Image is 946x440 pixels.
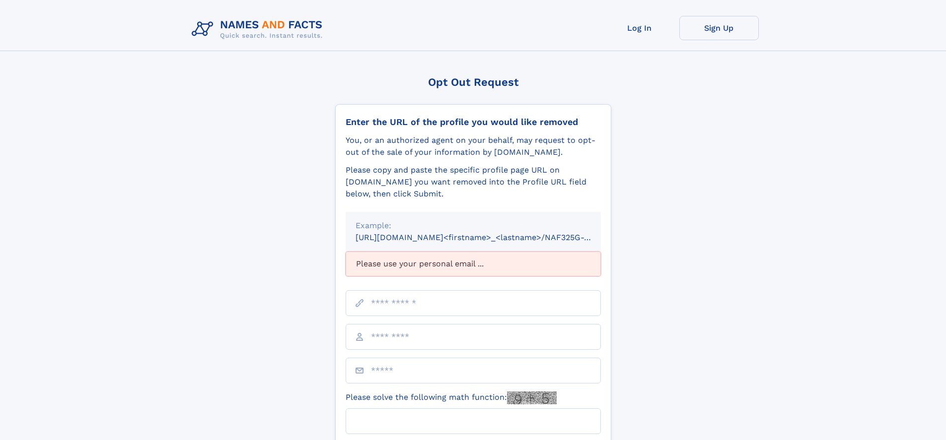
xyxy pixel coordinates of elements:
div: Example: [356,220,591,232]
div: Please copy and paste the specific profile page URL on [DOMAIN_NAME] you want removed into the Pr... [346,164,601,200]
label: Please solve the following math function: [346,391,557,404]
div: Please use your personal email ... [346,251,601,276]
div: Opt Out Request [335,76,611,88]
img: Logo Names and Facts [188,16,331,43]
div: Enter the URL of the profile you would like removed [346,117,601,127]
small: [URL][DOMAIN_NAME]<firstname>_<lastname>/NAF325G-xxxxxxxx [356,233,620,242]
div: You, or an authorized agent on your behalf, may request to opt-out of the sale of your informatio... [346,134,601,158]
a: Sign Up [679,16,759,40]
a: Log In [600,16,679,40]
